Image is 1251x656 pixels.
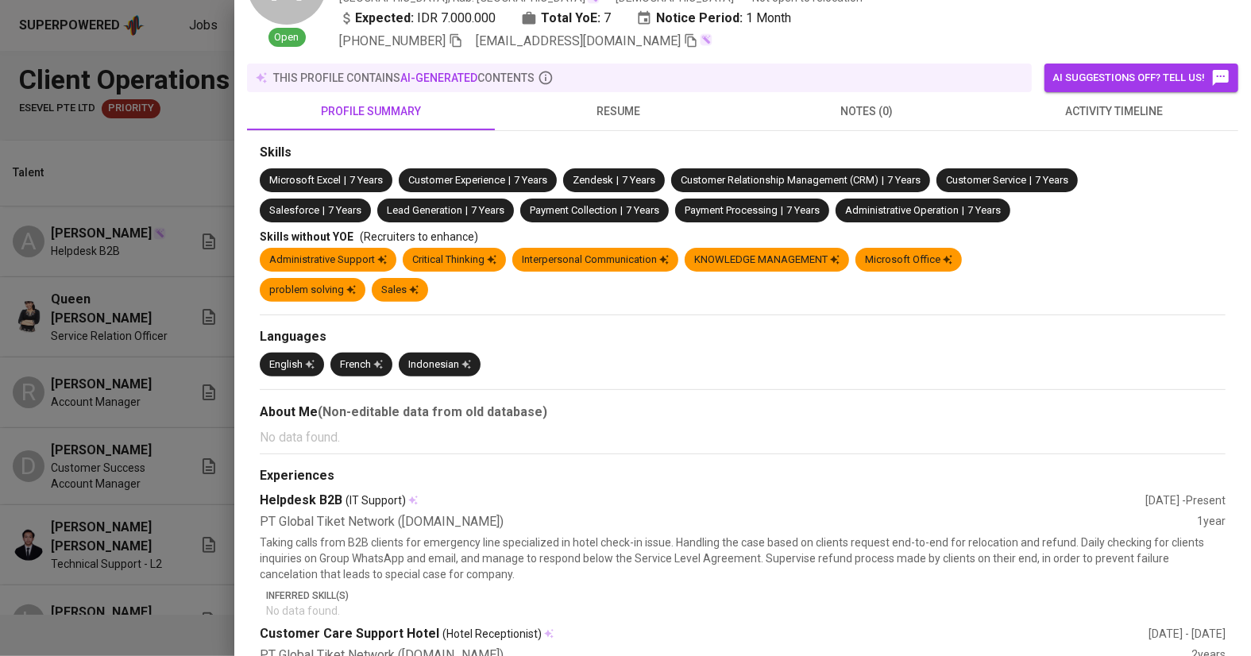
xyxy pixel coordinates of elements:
[616,173,619,188] span: |
[273,70,535,86] p: this profile contains contents
[465,203,468,218] span: |
[622,174,655,186] span: 7 Years
[266,603,1226,619] p: No data found.
[260,428,1226,447] p: No data found.
[504,102,733,122] span: resume
[269,204,319,216] span: Salesforce
[400,71,477,84] span: AI-generated
[260,534,1226,582] p: Taking calls from B2B clients for emergency line specialized in hotel check-in issue. Handling th...
[1145,492,1226,508] div: [DATE] - Present
[887,174,921,186] span: 7 Years
[260,144,1226,162] div: Skills
[786,204,820,216] span: 7 Years
[269,283,356,298] div: problem solving
[1000,102,1229,122] span: activity timeline
[344,173,346,188] span: |
[442,626,542,642] span: (Hotel Receptionist)
[541,9,600,28] b: Total YoE:
[260,230,353,243] span: Skills without YOE
[514,174,547,186] span: 7 Years
[752,102,981,122] span: notes (0)
[349,174,383,186] span: 7 Years
[681,174,878,186] span: Customer Relationship Management (CRM)
[257,102,485,122] span: profile summary
[476,33,681,48] span: [EMAIL_ADDRESS][DOMAIN_NAME]
[620,203,623,218] span: |
[471,204,504,216] span: 7 Years
[269,357,315,372] div: English
[530,204,617,216] span: Payment Collection
[260,467,1226,485] div: Experiences
[694,253,840,268] div: KNOWLEDGE MANAGEMENT
[269,253,387,268] div: Administrative Support
[339,33,446,48] span: [PHONE_NUMBER]
[845,204,959,216] span: Administrative Operation
[360,230,478,243] span: (Recruiters to enhance)
[685,204,778,216] span: Payment Processing
[1029,173,1032,188] span: |
[260,328,1226,346] div: Languages
[355,9,414,28] b: Expected:
[412,253,496,268] div: Critical Thinking
[967,204,1001,216] span: 7 Years
[882,173,884,188] span: |
[328,204,361,216] span: 7 Years
[1035,174,1068,186] span: 7 Years
[1044,64,1238,92] button: AI suggestions off? Tell us!
[700,33,712,46] img: magic_wand.svg
[604,9,611,28] span: 7
[522,253,669,268] div: Interpersonal Communication
[408,174,505,186] span: Customer Experience
[260,403,1226,422] div: About Me
[346,492,406,508] span: (IT Support)
[322,203,325,218] span: |
[339,9,496,28] div: IDR 7.000.000
[260,513,1197,531] div: PT Global Tiket Network ([DOMAIN_NAME])
[1197,513,1226,531] div: 1 year
[1149,626,1226,642] div: [DATE] - [DATE]
[1052,68,1230,87] span: AI suggestions off? Tell us!
[269,174,341,186] span: Microsoft Excel
[387,204,462,216] span: Lead Generation
[268,30,306,45] span: Open
[865,253,952,268] div: Microsoft Office
[781,203,783,218] span: |
[636,9,791,28] div: 1 Month
[260,625,1149,643] div: Customer Care Support Hotel
[340,357,383,372] div: French
[260,492,1145,510] div: Helpdesk B2B
[408,357,471,372] div: Indonesian
[508,173,511,188] span: |
[381,283,419,298] div: Sales
[656,9,743,28] b: Notice Period:
[573,174,613,186] span: Zendesk
[946,174,1026,186] span: Customer Service
[266,588,1226,603] p: Inferred Skill(s)
[962,203,964,218] span: |
[318,404,547,419] b: (Non-editable data from old database)
[626,204,659,216] span: 7 Years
